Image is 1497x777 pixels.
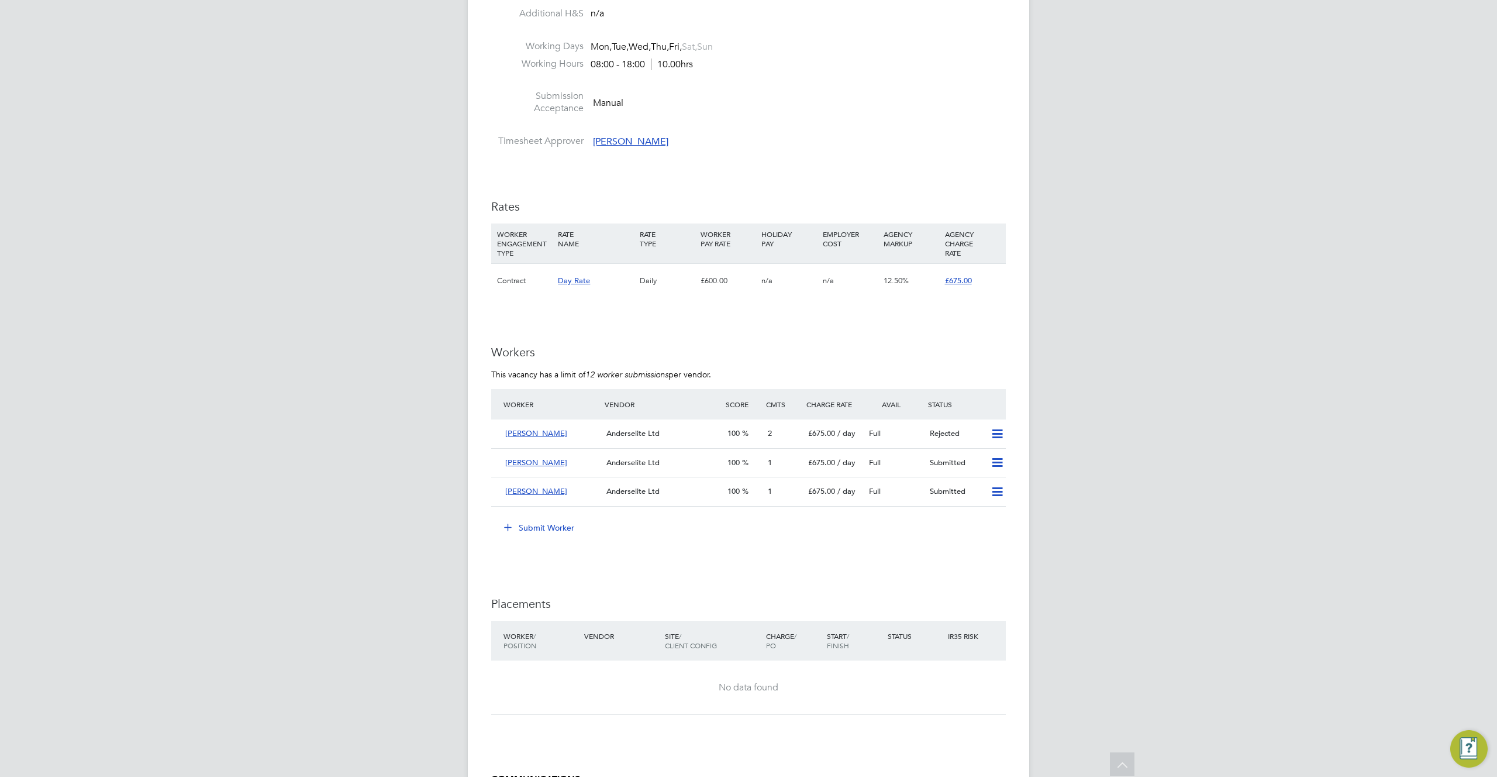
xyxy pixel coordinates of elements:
div: £600.00 [698,264,758,298]
span: £675.00 [808,486,835,496]
div: Worker [501,394,602,415]
span: / day [837,428,856,438]
div: Score [723,394,763,415]
span: 2 [768,428,772,438]
span: [PERSON_NAME] [505,486,567,496]
div: WORKER ENGAGEMENT TYPE [494,224,555,263]
span: Full [869,428,881,438]
div: Rejected [925,424,986,443]
span: Anderselite Ltd [606,458,660,467]
span: n/a [591,8,604,19]
label: Working Hours [491,58,584,70]
div: RATE NAME [555,224,636,254]
div: Vendor [602,394,723,415]
span: Wed, [629,41,651,53]
span: Manual [593,97,623,109]
h3: Placements [491,596,1006,611]
div: Contract [494,264,555,298]
div: HOLIDAY PAY [758,224,819,254]
div: Site [662,625,763,656]
span: [PERSON_NAME] [505,458,567,467]
div: RATE TYPE [637,224,698,254]
span: / day [837,458,856,467]
div: No data found [503,682,994,694]
span: 12.50% [884,276,909,286]
h3: Workers [491,345,1006,360]
div: Daily [637,264,698,298]
span: 10.00hrs [651,59,693,70]
span: / day [837,486,856,496]
label: Timesheet Approver [491,135,584,147]
span: / Position [503,631,536,650]
span: Fri, [669,41,682,53]
label: Additional H&S [491,8,584,20]
div: Vendor [581,625,662,647]
h3: Rates [491,199,1006,214]
span: 1 [768,486,772,496]
div: Start [824,625,885,656]
div: AGENCY MARKUP [881,224,941,254]
span: / PO [766,631,796,650]
span: Thu, [651,41,669,53]
span: 100 [727,428,740,438]
div: Submitted [925,453,986,473]
span: £675.00 [808,428,835,438]
span: Tue, [612,41,629,53]
div: Cmts [763,394,803,415]
div: Status [925,394,1006,415]
div: Charge Rate [803,394,864,415]
div: Status [885,625,946,647]
span: Full [869,486,881,496]
span: Anderselite Ltd [606,428,660,438]
div: 08:00 - 18:00 [591,59,693,71]
span: n/a [761,276,772,286]
span: 100 [727,486,740,496]
div: Avail [864,394,925,415]
div: WORKER PAY RATE [698,224,758,254]
span: 100 [727,458,740,467]
span: 1 [768,458,772,467]
button: Submit Worker [496,518,584,537]
label: Submission Acceptance [491,90,584,115]
span: [PERSON_NAME] [505,428,567,438]
span: £675.00 [808,458,835,467]
span: Mon, [591,41,612,53]
span: Full [869,458,881,467]
span: [PERSON_NAME] [593,136,668,147]
span: Sun [697,41,713,53]
span: Anderselite Ltd [606,486,660,496]
div: EMPLOYER COST [820,224,881,254]
em: 12 worker submissions [585,369,668,380]
label: Working Days [491,40,584,53]
span: Day Rate [558,276,590,286]
span: / Client Config [665,631,717,650]
span: Sat, [682,41,697,53]
span: £675.00 [945,276,972,286]
div: IR35 Risk [945,625,985,647]
p: This vacancy has a limit of per vendor. [491,369,1006,380]
div: Submitted [925,482,986,501]
span: n/a [823,276,834,286]
div: AGENCY CHARGE RATE [942,224,1003,263]
div: Worker [501,625,581,656]
button: Engage Resource Center [1450,730,1488,768]
span: / Finish [827,631,849,650]
div: Charge [763,625,824,656]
